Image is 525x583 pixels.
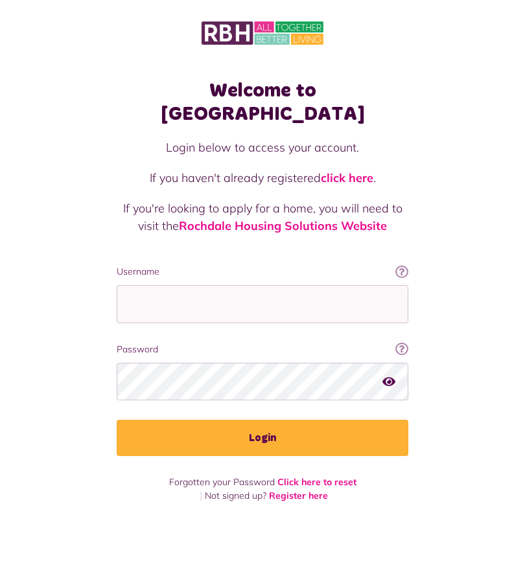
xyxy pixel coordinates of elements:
[117,420,408,456] button: Login
[117,343,408,356] label: Password
[117,200,408,234] p: If you're looking to apply for a home, you will need to visit the
[117,169,408,187] p: If you haven't already registered .
[269,490,328,501] a: Register here
[321,170,373,185] a: click here
[117,265,408,279] label: Username
[202,19,323,47] img: MyRBH
[169,476,275,488] span: Forgotten your Password
[205,490,266,501] span: Not signed up?
[117,139,408,156] p: Login below to access your account.
[117,79,408,126] h1: Welcome to [GEOGRAPHIC_DATA]
[277,476,356,488] a: Click here to reset
[179,218,387,233] a: Rochdale Housing Solutions Website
